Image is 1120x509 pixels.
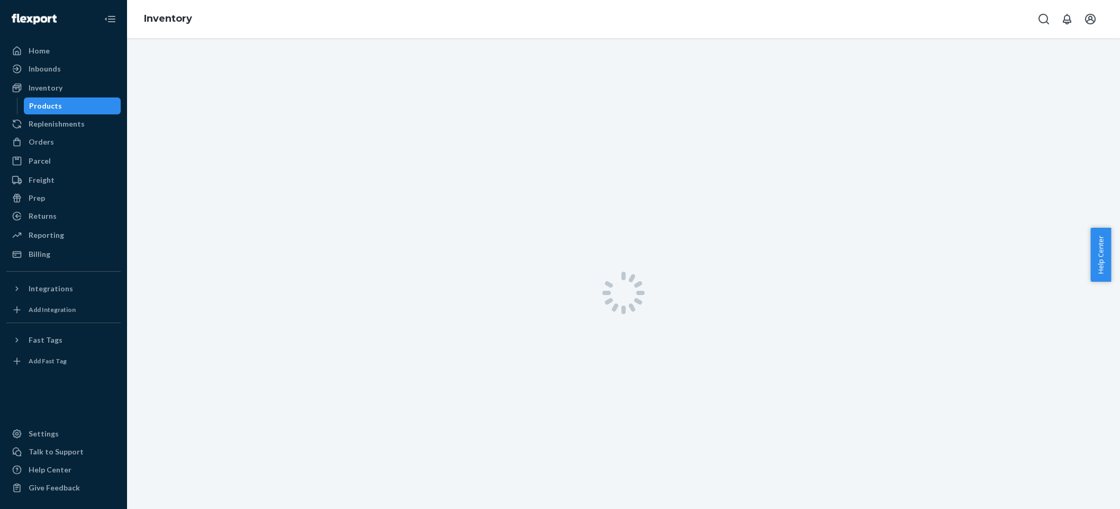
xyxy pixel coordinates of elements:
a: Reporting [6,227,121,244]
div: Integrations [29,283,73,294]
button: Give Feedback [6,479,121,496]
a: Settings [6,425,121,442]
ol: breadcrumbs [136,4,201,34]
button: Fast Tags [6,332,121,349]
a: Replenishments [6,115,121,132]
a: Freight [6,172,121,189]
div: Inventory [29,83,62,93]
div: Reporting [29,230,64,240]
div: Billing [29,249,50,260]
div: Parcel [29,156,51,166]
div: Fast Tags [29,335,62,345]
div: Talk to Support [29,447,84,457]
a: Billing [6,246,121,263]
div: Products [29,101,62,111]
button: Open notifications [1056,8,1078,30]
a: Add Fast Tag [6,353,121,370]
a: Add Integration [6,301,121,318]
div: Replenishments [29,119,85,129]
a: Prep [6,190,121,207]
a: Returns [6,208,121,225]
div: Give Feedback [29,483,80,493]
a: Orders [6,133,121,150]
a: Parcel [6,153,121,169]
button: Integrations [6,280,121,297]
div: Returns [29,211,57,221]
a: Talk to Support [6,443,121,460]
button: Open account menu [1080,8,1101,30]
div: Home [29,46,50,56]
div: Freight [29,175,55,185]
div: Orders [29,137,54,147]
div: Prep [29,193,45,203]
button: Help Center [1090,228,1111,282]
div: Help Center [29,465,71,475]
a: Home [6,42,121,59]
a: Help Center [6,461,121,478]
a: Inventory [6,79,121,96]
button: Open Search Box [1033,8,1054,30]
div: Add Fast Tag [29,356,67,365]
a: Products [24,97,121,114]
button: Close Navigation [100,8,121,30]
a: Inbounds [6,60,121,77]
div: Inbounds [29,64,61,74]
div: Add Integration [29,305,76,314]
a: Inventory [144,13,192,24]
div: Settings [29,428,59,439]
img: Flexport logo [12,14,57,24]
